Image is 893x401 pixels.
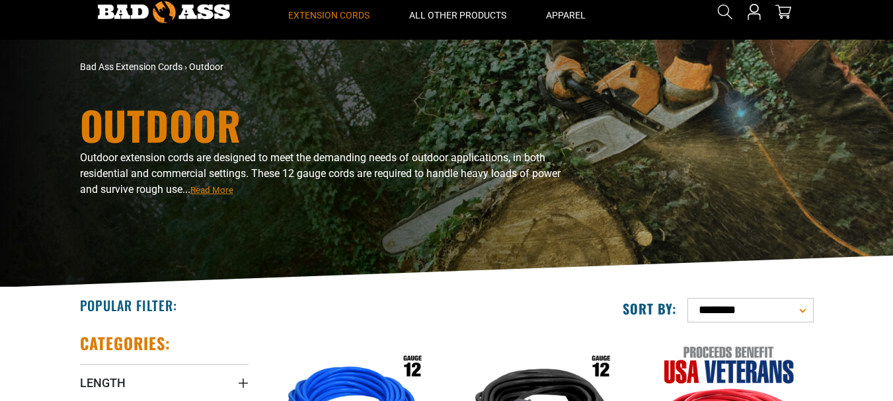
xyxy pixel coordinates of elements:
[623,300,677,317] label: Sort by:
[546,9,586,21] span: Apparel
[98,1,230,23] img: Bad Ass Extension Cords
[80,105,563,145] h1: Outdoor
[80,60,563,74] nav: breadcrumbs
[288,9,369,21] span: Extension Cords
[409,9,506,21] span: All Other Products
[715,1,736,22] summary: Search
[80,364,249,401] summary: Length
[189,61,223,72] span: Outdoor
[80,375,126,390] span: Length
[184,61,187,72] span: ›
[80,61,182,72] a: Bad Ass Extension Cords
[190,185,233,195] span: Read More
[80,297,177,314] h2: Popular Filter:
[80,151,561,196] span: Outdoor extension cords are designed to meet the demanding needs of outdoor applications, in both...
[80,333,171,353] h2: Categories:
